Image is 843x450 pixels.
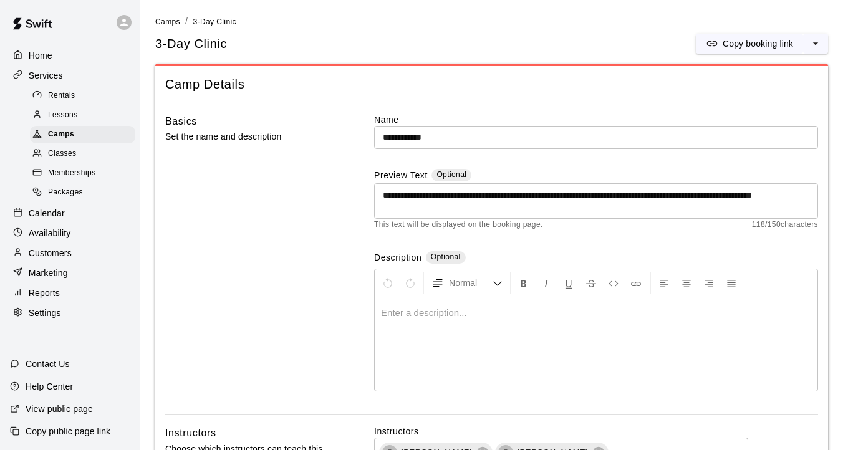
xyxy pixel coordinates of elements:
[374,251,422,266] label: Description
[30,165,135,182] div: Memberships
[165,76,818,93] span: Camp Details
[30,86,140,105] a: Rentals
[30,145,135,163] div: Classes
[752,219,818,231] span: 118 / 150 characters
[30,145,140,164] a: Classes
[10,224,130,242] a: Availability
[48,148,76,160] span: Classes
[165,129,335,145] p: Set the name and description
[30,126,135,143] div: Camps
[374,113,818,126] label: Name
[30,164,140,183] a: Memberships
[193,17,236,26] span: 3-Day Clinic
[10,66,130,85] a: Services
[10,284,130,302] a: Reports
[165,113,197,130] h6: Basics
[696,34,828,54] div: split button
[603,272,624,294] button: Insert Code
[26,380,73,393] p: Help Center
[696,34,803,54] button: Copy booking link
[165,425,216,441] h6: Instructors
[377,272,398,294] button: Undo
[10,46,130,65] a: Home
[155,16,180,26] a: Camps
[155,36,227,52] h5: 3-Day Clinic
[374,169,428,183] label: Preview Text
[48,109,78,122] span: Lessons
[29,247,72,259] p: Customers
[374,219,543,231] span: This text will be displayed on the booking page.
[29,69,63,82] p: Services
[536,272,557,294] button: Format Italics
[30,184,135,201] div: Packages
[558,272,579,294] button: Format Underline
[29,49,52,62] p: Home
[625,272,647,294] button: Insert Link
[26,403,93,415] p: View public page
[436,170,466,179] span: Optional
[48,167,95,180] span: Memberships
[48,186,83,199] span: Packages
[155,15,828,29] nav: breadcrumb
[10,244,130,262] a: Customers
[431,252,461,261] span: Optional
[803,34,828,54] button: select merge strategy
[48,128,74,141] span: Camps
[29,207,65,219] p: Calendar
[10,304,130,322] a: Settings
[30,105,140,125] a: Lessons
[30,125,140,145] a: Camps
[48,90,75,102] span: Rentals
[155,17,180,26] span: Camps
[26,358,70,370] p: Contact Us
[29,227,71,239] p: Availability
[10,264,130,282] a: Marketing
[426,272,508,294] button: Formatting Options
[185,15,188,28] li: /
[30,107,135,124] div: Lessons
[721,272,742,294] button: Justify Align
[449,277,493,289] span: Normal
[400,272,421,294] button: Redo
[30,87,135,105] div: Rentals
[653,272,675,294] button: Left Align
[29,287,60,299] p: Reports
[30,183,140,203] a: Packages
[513,272,534,294] button: Format Bold
[723,37,793,50] p: Copy booking link
[580,272,602,294] button: Format Strikethrough
[374,425,818,438] label: Instructors
[10,204,130,223] a: Calendar
[676,272,697,294] button: Center Align
[29,267,68,279] p: Marketing
[26,425,110,438] p: Copy public page link
[698,272,720,294] button: Right Align
[29,307,61,319] p: Settings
